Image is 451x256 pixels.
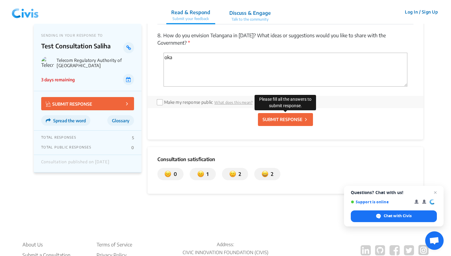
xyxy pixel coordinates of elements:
span: Glossary [112,118,129,123]
p: Talk to the community [229,17,271,22]
p: Read & Respond [171,9,210,16]
p: 0 [171,170,177,178]
img: somewhat_dissatisfied.svg [197,170,204,178]
span: Support is online [351,200,410,204]
p: 2 [268,170,273,178]
p: Telecom Regulatory Authority of [GEOGRAPHIC_DATA] [57,58,134,68]
p: Consultation satisfication [157,156,413,163]
img: satisfied.svg [262,170,268,178]
p: Address: [171,241,280,248]
span: 8. [157,32,162,39]
img: navlogo.png [9,3,41,21]
p: 3 days remaining [41,76,75,83]
p: TOTAL RESPONSES [41,135,76,140]
li: Terms of Service [97,241,132,248]
p: CIVIC INNOVATION FOUNDATION (CIVIS) [171,249,280,256]
p: Test Consultation Saliha [41,42,123,53]
button: SUBMIT RESPONSE [41,97,134,110]
div: Chat with Civis [351,210,437,222]
p: 1 [204,170,208,178]
span: What does this mean? [214,100,252,105]
p: 2 [236,170,241,178]
span: Close chat [432,189,439,196]
li: About Us [22,241,70,248]
p: TOTAL PUBLIC RESPONSES [41,145,91,150]
p: SUBMIT RESPONSE [46,100,92,107]
span: Spread the word [53,118,86,123]
textarea: 'Type your answer here.' | translate [164,53,407,87]
button: Spread the word [41,115,90,126]
p: 5 [132,135,134,140]
div: Open chat [425,231,444,250]
p: Submit your feedback [171,16,210,22]
label: Make my response public [164,100,213,105]
p: 0 [131,145,134,150]
button: Glossary [107,115,134,126]
img: somewhat_satisfied.svg [229,170,236,178]
img: Telecom Regulatory Authority of India logo [41,56,54,69]
p: SUBMIT RESPONSE [263,116,303,123]
p: Discuss & Engage [229,9,271,17]
img: Vector.jpg [46,101,51,107]
p: SENDING IN YOUR RESPONSE TO [41,33,134,37]
div: Consultation published on [DATE] [41,160,109,168]
img: dissatisfied.svg [164,170,171,178]
span: Chat with Civis [384,213,412,219]
button: SUBMIT RESPONSE [258,113,313,126]
button: Log In / Sign Up [401,7,442,17]
span: Questions? Chat with us! [351,190,437,195]
p: How do you envision Telangana in [DATE]? What ideas or suggestions would you like to share with t... [157,32,413,47]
